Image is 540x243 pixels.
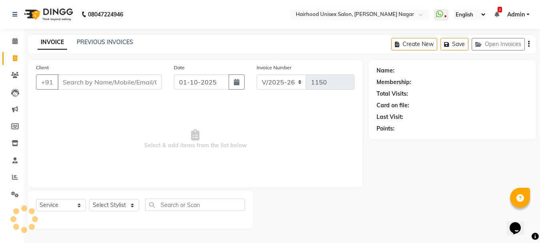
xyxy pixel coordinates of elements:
[391,38,437,50] button: Create New
[494,11,499,18] a: 2
[377,101,409,110] div: Card on file:
[58,74,162,90] input: Search by Name/Mobile/Email/Code
[377,125,395,133] div: Points:
[145,199,245,211] input: Search or Scan
[507,10,525,19] span: Admin
[440,38,468,50] button: Save
[377,78,411,86] div: Membership:
[377,66,395,75] div: Name:
[174,64,185,71] label: Date
[36,99,355,179] span: Select & add items from the list below
[498,7,502,12] span: 2
[38,35,67,50] a: INVOICE
[377,90,408,98] div: Total Visits:
[472,38,525,50] button: Open Invoices
[20,3,75,26] img: logo
[88,3,123,26] b: 08047224946
[506,211,532,235] iframe: chat widget
[257,64,291,71] label: Invoice Number
[36,74,58,90] button: +91
[377,113,403,121] div: Last Visit:
[77,38,133,46] a: PREVIOUS INVOICES
[36,64,49,71] label: Client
